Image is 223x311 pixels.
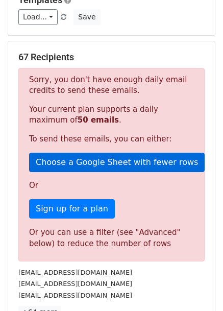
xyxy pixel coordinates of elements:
[29,153,205,172] a: Choose a Google Sheet with fewer rows
[18,269,132,276] small: [EMAIL_ADDRESS][DOMAIN_NAME]
[18,280,132,288] small: [EMAIL_ADDRESS][DOMAIN_NAME]
[29,199,115,219] a: Sign up for a plan
[78,115,119,125] strong: 50 emails
[29,180,194,191] p: Or
[29,227,194,250] div: Or you can use a filter (see "Advanced" below) to reduce the number of rows
[29,104,194,126] p: Your current plan supports a daily maximum of .
[18,9,58,25] a: Load...
[29,75,194,96] p: Sorry, you don't have enough daily email credits to send these emails.
[18,52,205,63] h5: 67 Recipients
[172,262,223,311] iframe: Chat Widget
[18,292,132,299] small: [EMAIL_ADDRESS][DOMAIN_NAME]
[73,9,100,25] button: Save
[29,134,194,145] p: To send these emails, you can either:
